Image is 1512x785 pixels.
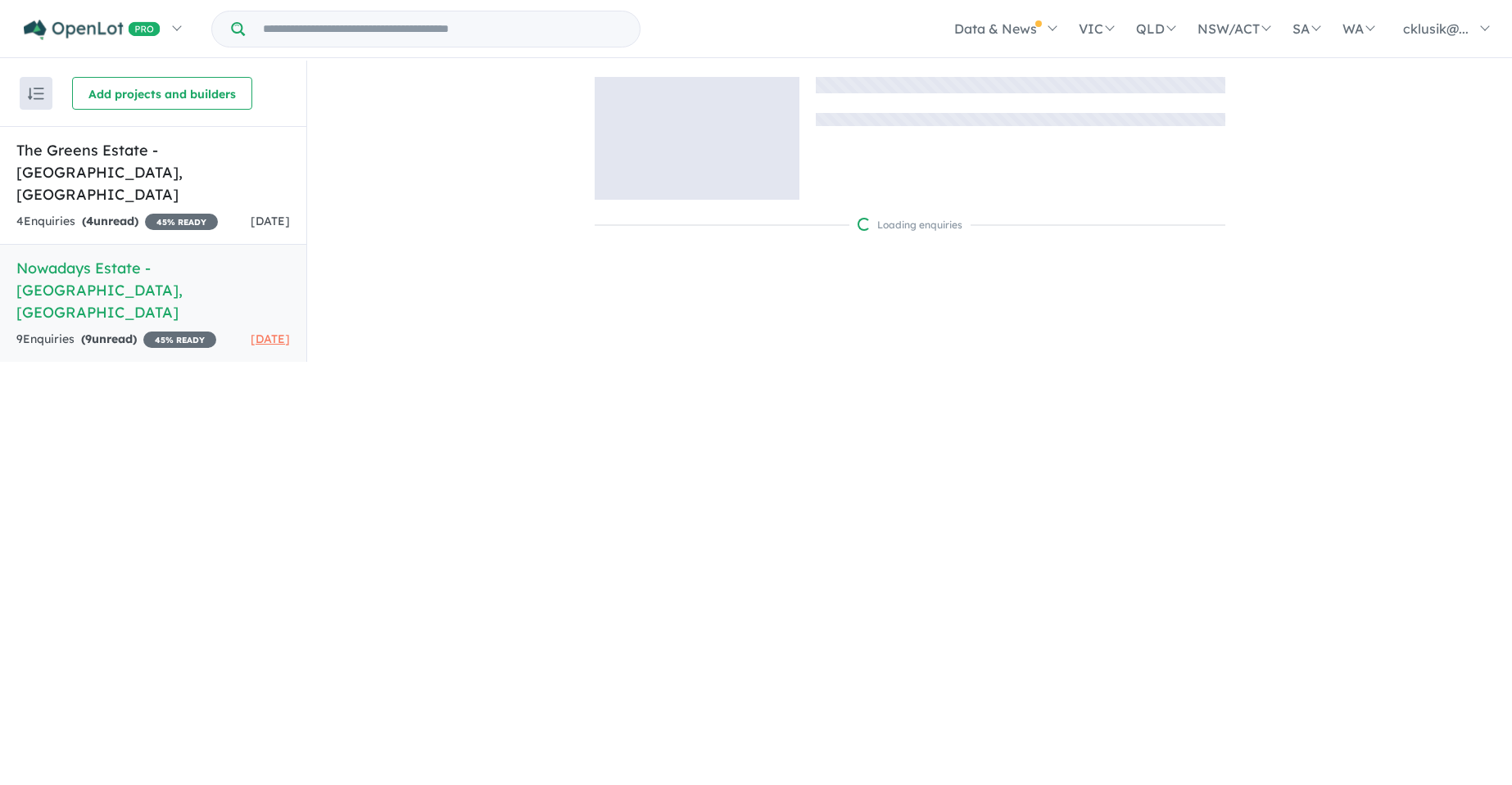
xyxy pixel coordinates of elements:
div: 9 Enquir ies [16,330,216,350]
img: sort.svg [28,88,44,100]
span: cklusik@... [1403,20,1469,37]
div: Loading enquiries [858,217,962,233]
span: 4 [86,214,93,228]
span: 45 % READY [145,214,218,230]
span: [DATE] [251,332,290,346]
h5: Nowadays Estate - [GEOGRAPHIC_DATA] , [GEOGRAPHIC_DATA] [16,257,290,323]
strong: ( unread) [82,214,138,228]
input: Try estate name, suburb, builder or developer [248,11,636,47]
h5: The Greens Estate - [GEOGRAPHIC_DATA] , [GEOGRAPHIC_DATA] [16,139,290,205]
strong: ( unread) [81,332,137,346]
span: 9 [85,332,92,346]
img: Openlot PRO Logo White [24,20,161,40]
div: 4 Enquir ies [16,212,218,232]
span: [DATE] [251,214,290,228]
span: 45 % READY [143,332,216,348]
button: Add projects and builders [72,77,252,110]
